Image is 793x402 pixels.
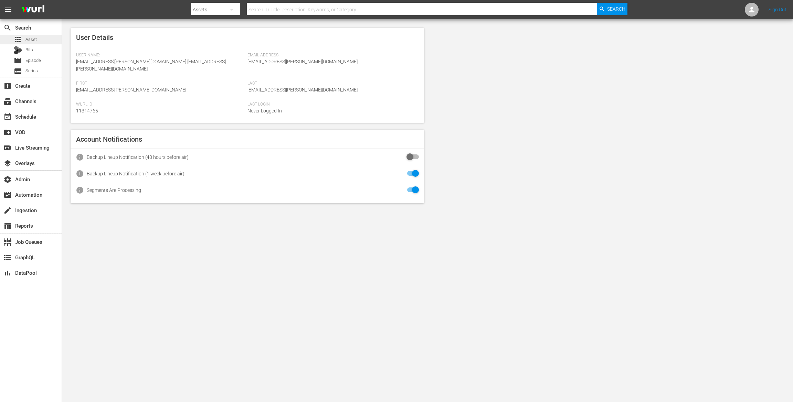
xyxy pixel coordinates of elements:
[14,46,22,54] div: Bits
[3,144,12,152] span: Live Streaming
[247,53,415,58] span: Email Address:
[247,81,415,86] span: Last
[76,186,84,194] span: info
[87,154,189,160] div: Backup Lineup Notification (48 hours before air)
[14,67,22,75] span: Series
[25,46,33,53] span: Bits
[25,36,37,43] span: Asset
[3,206,12,215] span: Ingestion
[76,59,226,72] span: [EMAIL_ADDRESS][PERSON_NAME][DOMAIN_NAME] [EMAIL_ADDRESS][PERSON_NAME][DOMAIN_NAME]
[597,3,627,15] button: Search
[247,102,415,107] span: Last Login
[3,269,12,277] span: DataPool
[76,102,244,107] span: Wurl Id
[3,128,12,137] span: VOD
[3,175,12,184] span: Admin
[3,191,12,199] span: Automation
[87,171,184,176] div: Backup Lineup Notification (1 week before air)
[76,170,84,178] span: info
[3,159,12,167] span: Overlays
[3,222,12,230] span: Reports
[25,57,41,64] span: Episode
[17,2,50,18] img: ans4CAIJ8jUAAAAAAAAAAAAAAAAAAAAAAAAgQb4GAAAAAAAAAAAAAAAAAAAAAAAAJMjXAAAAAAAAAAAAAAAAAAAAAAAAgAT5G...
[3,238,12,246] span: Job Queues
[87,187,141,193] div: Segments Are Processing
[769,7,786,12] a: Sign Out
[76,153,84,161] span: info
[76,108,98,113] span: 11314765
[76,87,186,93] span: [EMAIL_ADDRESS][PERSON_NAME][DOMAIN_NAME]
[25,67,38,74] span: Series
[3,82,12,90] span: Create
[3,113,12,121] span: Schedule
[76,135,142,143] span: Account Notifications
[76,81,244,86] span: First
[3,97,12,106] span: Channels
[3,24,12,32] span: Search
[607,3,625,15] span: Search
[76,33,113,42] span: User Details
[247,108,282,113] span: Never Logged In
[14,56,22,65] span: Episode
[14,35,22,44] span: Asset
[76,53,244,58] span: User Name:
[3,253,12,262] span: GraphQL
[247,59,358,64] span: [EMAIL_ADDRESS][PERSON_NAME][DOMAIN_NAME]
[247,87,358,93] span: [EMAIL_ADDRESS][PERSON_NAME][DOMAIN_NAME]
[4,6,12,14] span: menu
